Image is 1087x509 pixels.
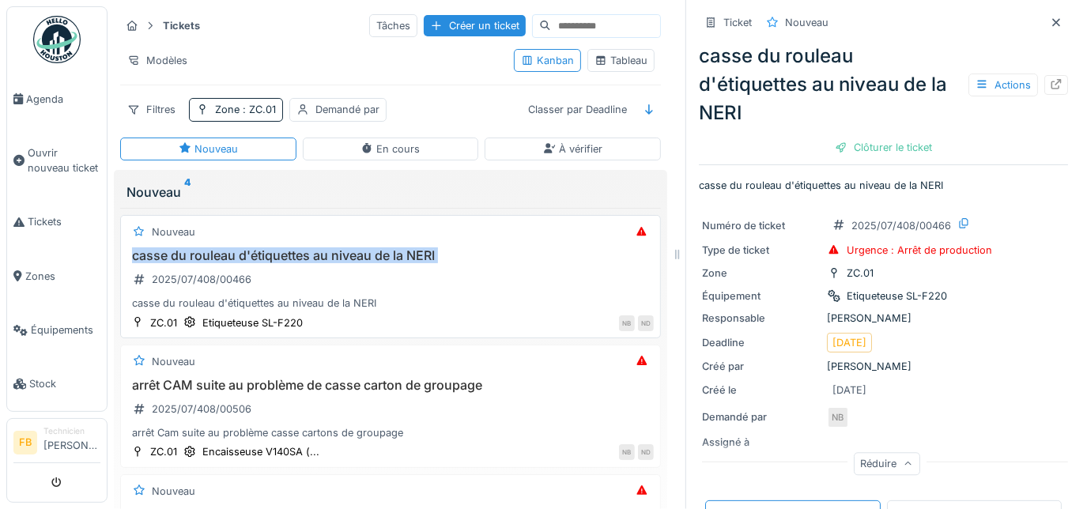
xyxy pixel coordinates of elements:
[26,92,100,107] span: Agenda
[7,249,107,303] a: Zones
[854,452,920,475] div: Réduire
[315,102,379,117] div: Demandé par
[7,72,107,126] a: Agenda
[702,218,821,233] div: Numéro de ticket
[28,214,100,229] span: Tickets
[152,272,251,287] div: 2025/07/408/00466
[150,315,177,330] div: ZC.01
[31,322,100,337] span: Équipements
[43,425,100,459] li: [PERSON_NAME]
[152,484,195,499] div: Nouveau
[120,49,194,72] div: Modèles
[702,266,821,281] div: Zone
[13,425,100,463] a: FB Technicien[PERSON_NAME]
[152,354,195,369] div: Nouveau
[521,98,634,121] div: Classer par Deadline
[702,409,821,424] div: Demandé par
[851,218,951,233] div: 2025/07/408/00466
[847,266,874,281] div: ZC.01
[702,383,821,398] div: Créé le
[157,18,206,33] strong: Tickets
[7,304,107,357] a: Équipements
[702,359,821,374] div: Créé par
[619,444,635,460] div: NB
[25,269,100,284] span: Zones
[127,248,654,263] h3: casse du rouleau d'étiquettes au niveau de la NERI
[184,183,191,202] sup: 4
[832,335,866,350] div: [DATE]
[638,444,654,460] div: ND
[152,402,251,417] div: 2025/07/408/00506
[723,15,752,30] div: Ticket
[120,98,183,121] div: Filtres
[828,137,938,158] div: Clôturer le ticket
[699,178,1068,193] p: casse du rouleau d'étiquettes au niveau de la NERI
[360,141,420,156] div: En cours
[29,376,100,391] span: Stock
[702,435,821,450] div: Assigné à
[7,195,107,249] a: Tickets
[33,16,81,63] img: Badge_color-CXgf-gQk.svg
[543,141,602,156] div: À vérifier
[202,315,303,330] div: Etiqueteuse SL-F220
[702,359,1065,374] div: [PERSON_NAME]
[827,406,849,428] div: NB
[127,296,654,311] div: casse du rouleau d'étiquettes au niveau de la NERI
[127,378,654,393] h3: arrêt CAM suite au problème de casse carton de groupage
[702,335,821,350] div: Deadline
[702,311,821,326] div: Responsable
[7,357,107,411] a: Stock
[215,102,276,117] div: Zone
[521,53,574,68] div: Kanban
[13,431,37,454] li: FB
[150,444,177,459] div: ZC.01
[847,243,992,258] div: Urgence : Arrêt de production
[127,425,654,440] div: arrêt Cam suite au problème casse cartons de groupage
[179,141,238,156] div: Nouveau
[240,104,276,115] span: : ZC.01
[126,183,655,202] div: Nouveau
[152,224,195,239] div: Nouveau
[847,288,947,304] div: Etiqueteuse SL-F220
[43,425,100,437] div: Technicien
[702,311,1065,326] div: [PERSON_NAME]
[968,74,1038,96] div: Actions
[594,53,647,68] div: Tableau
[7,126,107,195] a: Ouvrir nouveau ticket
[28,145,100,175] span: Ouvrir nouveau ticket
[699,42,1068,127] div: casse du rouleau d'étiquettes au niveau de la NERI
[702,288,821,304] div: Équipement
[702,243,821,258] div: Type de ticket
[619,315,635,331] div: NB
[424,15,526,36] div: Créer un ticket
[202,444,319,459] div: Encaisseuse V140SA (...
[832,383,866,398] div: [DATE]
[369,14,417,37] div: Tâches
[638,315,654,331] div: ND
[785,15,828,30] div: Nouveau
